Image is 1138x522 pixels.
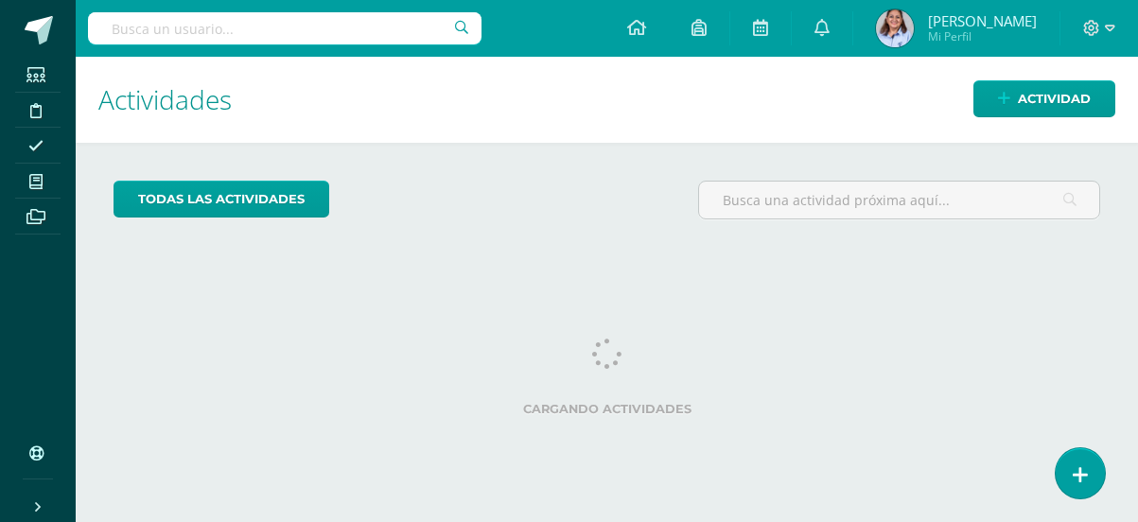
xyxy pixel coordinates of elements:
[114,181,329,217] a: todas las Actividades
[928,28,1037,44] span: Mi Perfil
[1018,81,1091,116] span: Actividad
[699,182,1099,218] input: Busca una actividad próxima aquí...
[114,402,1100,416] label: Cargando actividades
[973,80,1115,117] a: Actividad
[98,57,1115,143] h1: Actividades
[88,12,481,44] input: Busca un usuario...
[876,9,914,47] img: a7bc29ca32ed6ae07e2ec34dae543423.png
[928,11,1037,30] span: [PERSON_NAME]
